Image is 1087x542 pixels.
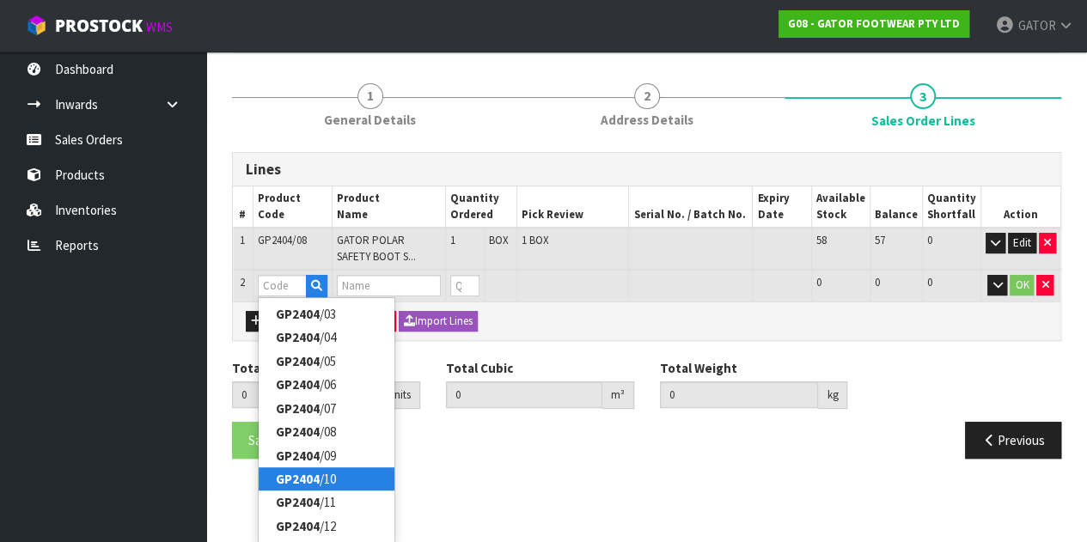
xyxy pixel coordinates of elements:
[1008,233,1036,253] button: Edit
[259,467,394,490] a: GP2404/10
[357,83,383,109] span: 1
[875,233,885,247] span: 57
[811,186,870,228] th: Available Stock
[337,275,441,296] input: Name
[276,494,320,510] strong: GP2404
[232,381,380,408] input: Total Units
[818,381,847,409] div: kg
[660,381,819,408] input: Total Weight
[922,186,980,228] th: Quantity Shortfall
[788,16,960,31] strong: G08 - GATOR FOOTWEAR PTY LTD
[55,15,143,37] span: ProStock
[753,186,812,228] th: Expiry Date
[258,233,307,247] span: GP2404/08
[601,111,693,129] span: Address Details
[324,111,416,129] span: General Details
[259,326,394,349] a: GP2404/04
[232,359,298,377] label: Total Units
[246,311,306,332] button: Add Line
[259,302,394,326] a: GP2404/03
[276,448,320,464] strong: GP2404
[337,233,416,263] span: GATOR POLAR SAFETY BOOT S...
[980,186,1060,228] th: Action
[871,112,975,130] span: Sales Order Lines
[446,381,602,408] input: Total Cubic
[246,161,1047,178] h3: Lines
[259,420,394,443] a: GP2404/08
[26,15,47,36] img: cube-alt.png
[276,471,320,487] strong: GP2404
[965,422,1061,459] button: Previous
[399,311,478,332] button: Import Lines
[259,350,394,373] a: GP2404/05
[332,186,445,228] th: Product Name
[233,186,253,228] th: #
[629,186,753,228] th: Serial No. / Batch No.
[1010,275,1034,295] button: OK
[259,490,394,514] a: GP2404/11
[259,515,394,538] a: GP2404/12
[276,376,320,393] strong: GP2404
[232,139,1061,472] span: Sales Order Lines
[259,444,394,467] a: GP2404/09
[927,233,932,247] span: 0
[660,359,737,377] label: Total Weight
[516,186,629,228] th: Pick Review
[1017,17,1055,33] span: GATOR
[910,83,936,109] span: 3
[489,233,509,247] span: BOX
[253,186,332,228] th: Product Code
[927,275,932,289] span: 0
[816,233,827,247] span: 58
[276,518,320,534] strong: GP2404
[870,186,922,228] th: Balance
[146,19,173,35] small: WMS
[240,233,245,247] span: 1
[380,381,420,409] div: units
[276,423,320,440] strong: GP2404
[276,400,320,417] strong: GP2404
[450,275,479,296] input: Qty Ordered
[446,359,513,377] label: Total Cubic
[602,381,634,409] div: m³
[816,275,821,289] span: 0
[522,233,549,247] span: 1 BOX
[276,329,320,345] strong: GP2404
[445,186,516,228] th: Quantity Ordered
[258,275,307,296] input: Code
[450,233,455,247] span: 1
[259,397,394,420] a: GP2404/07
[232,422,290,459] button: Save
[248,432,274,448] span: Save
[276,353,320,369] strong: GP2404
[634,83,660,109] span: 2
[875,275,880,289] span: 0
[259,373,394,396] a: GP2404/06
[276,306,320,322] strong: GP2404
[240,275,245,289] span: 2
